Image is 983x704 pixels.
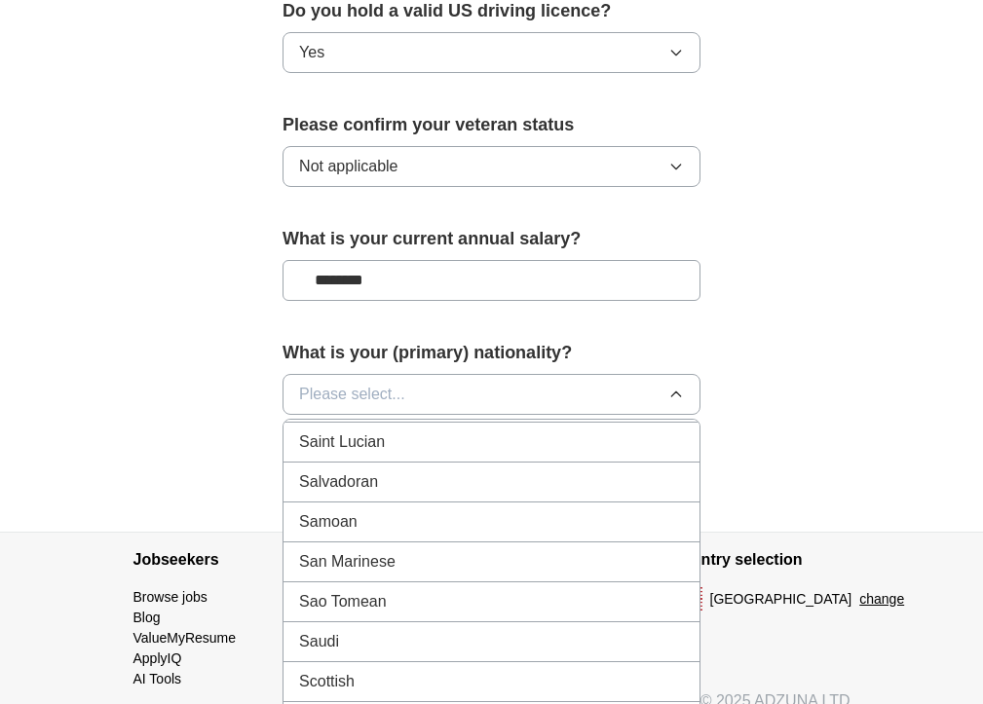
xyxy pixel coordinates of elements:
span: Saint Lucian [299,430,385,454]
button: Please select... [283,374,700,415]
h4: Country selection [671,533,851,587]
span: Please select... [299,383,405,406]
a: AI Tools [133,671,182,686]
span: Saudi [299,630,339,653]
button: Not applicable [283,146,700,187]
label: What is your current annual salary? [283,226,700,252]
span: Not applicable [299,155,397,178]
span: Yes [299,41,324,64]
button: change [859,589,904,610]
label: What is your (primary) nationality? [283,340,700,366]
a: Blog [133,610,161,625]
span: Scottish [299,670,355,693]
span: [GEOGRAPHIC_DATA] [710,589,852,610]
label: Please confirm your veteran status [283,112,700,138]
button: Yes [283,32,700,73]
span: Sao Tomean [299,590,387,613]
span: Salvadoran [299,470,378,494]
a: ValueMyResume [133,630,237,646]
a: ApplyIQ [133,650,182,666]
a: Browse jobs [133,589,208,605]
span: Samoan [299,510,358,534]
span: San Marinese [299,550,396,574]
